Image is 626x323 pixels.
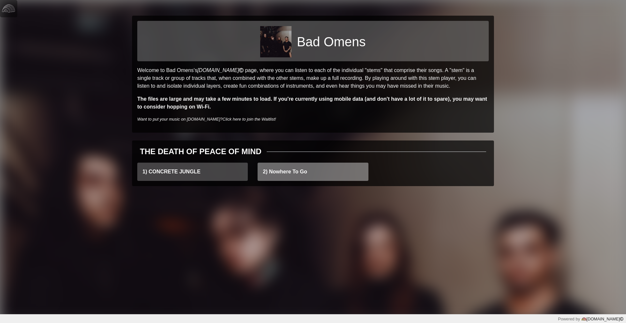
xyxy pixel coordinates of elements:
[580,316,623,321] a: [DOMAIN_NAME]
[558,316,623,322] div: Powered by
[297,34,365,50] h1: Bad Omens
[137,117,276,122] i: Want to put your music on [DOMAIN_NAME]?
[137,66,489,90] p: Welcome to Bad Omens's page, where you can listen to each of the individual "stems" that comprise...
[222,117,276,122] a: Click here to join the Waitlist!
[2,2,15,15] img: logo-white-4c48a5e4bebecaebe01ca5a9d34031cfd3d4ef9ae749242e8c4bf12ef99f53e8.png
[137,163,248,181] a: 1) CONCRETE JUNGLE
[140,146,261,157] div: THE DEATH OF PEACE OF MIND
[258,163,368,181] a: 2) Nowhere To Go
[197,67,245,73] a: [DOMAIN_NAME]
[137,96,487,110] strong: The files are large and may take a few minutes to load. If you're currently using mobile data (an...
[581,316,587,322] img: logo-color-e1b8fa5219d03fcd66317c3d3cfaab08a3c62fe3c3b9b34d55d8365b78b1766b.png
[260,26,291,57] img: f76702104287944531bb983d5cb67a6ab0d96732326c1110003a84c6d5c4c00b.jpg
